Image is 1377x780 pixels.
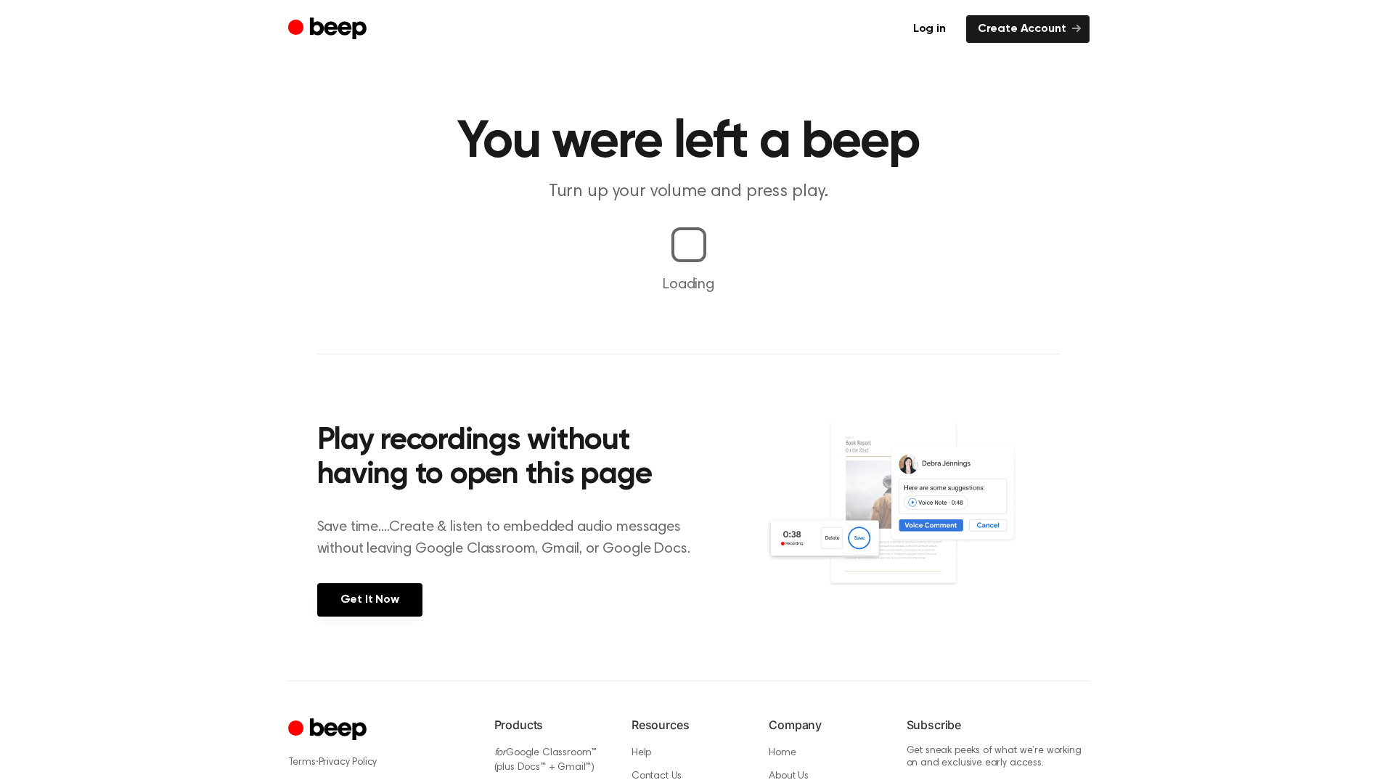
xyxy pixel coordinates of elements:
[907,716,1090,734] h6: Subscribe
[769,716,883,734] h6: Company
[288,15,370,44] a: Beep
[769,748,796,758] a: Home
[317,116,1061,168] h1: You were left a beep
[907,745,1090,771] p: Get sneak peeks of what we’re working on and exclusive early access.
[319,757,377,768] a: Privacy Policy
[317,516,708,560] p: Save time....Create & listen to embedded audio messages without leaving Google Classroom, Gmail, ...
[494,716,608,734] h6: Products
[288,755,471,770] div: ·
[17,274,1360,296] p: Loading
[288,716,370,744] a: Cruip
[766,420,1060,615] img: Voice Comments on Docs and Recording Widget
[317,583,422,617] a: Get It Now
[494,748,597,773] a: forGoogle Classroom™ (plus Docs™ + Gmail™)
[966,15,1090,43] a: Create Account
[632,748,651,758] a: Help
[902,15,957,43] a: Log in
[288,757,316,768] a: Terms
[494,748,507,758] i: for
[632,716,745,734] h6: Resources
[410,180,968,204] p: Turn up your volume and press play.
[317,424,708,493] h2: Play recordings without having to open this page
